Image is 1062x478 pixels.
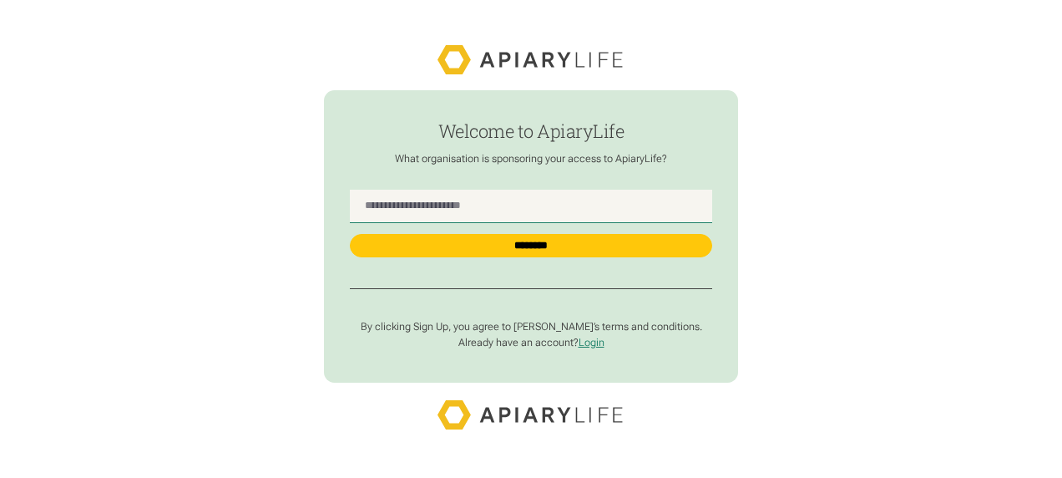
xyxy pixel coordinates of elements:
[350,152,713,165] p: What organisation is sponsoring your access to ApiaryLife?
[350,121,713,141] h1: Welcome to ApiaryLife
[350,336,713,349] p: Already have an account?
[579,336,604,348] a: Login
[350,320,713,333] p: By clicking Sign Up, you agree to [PERSON_NAME]’s terms and conditions.
[324,90,739,382] form: find-employer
